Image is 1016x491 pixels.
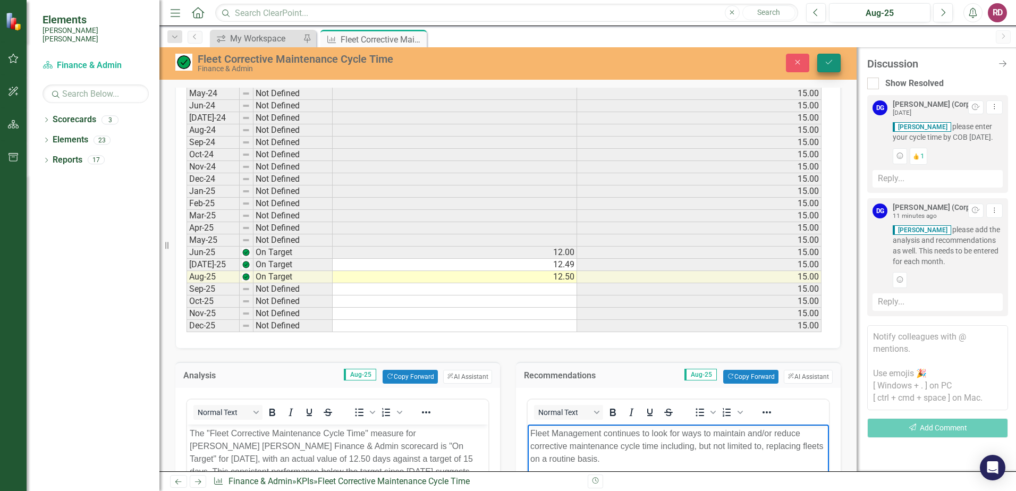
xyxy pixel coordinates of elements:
[263,405,281,420] button: Bold
[577,283,822,295] td: 15.00
[253,222,333,234] td: Not Defined
[893,121,1003,142] span: please enter your cycle time by COB [DATE].
[53,134,88,146] a: Elements
[784,370,833,384] button: AI Assistant
[242,114,250,122] img: 8DAGhfEEPCf229AAAAAElFTkSuQmCC
[242,163,250,171] img: 8DAGhfEEPCf229AAAAAElFTkSuQmCC
[187,234,240,247] td: May-25
[253,320,333,332] td: Not Defined
[344,369,376,380] span: Aug-25
[53,114,96,126] a: Scorecards
[43,13,149,26] span: Elements
[253,124,333,137] td: Not Defined
[867,418,1008,438] button: Add Comment
[187,320,240,332] td: Dec-25
[577,88,822,100] td: 15.00
[910,148,927,165] button: 1
[980,455,1005,480] div: Open Intercom Messenger
[383,370,437,384] button: Copy Forward
[187,295,240,308] td: Oct-25
[577,137,822,149] td: 15.00
[242,199,250,208] img: 8DAGhfEEPCf229AAAAAElFTkSuQmCC
[175,54,192,71] img: On Target
[718,405,744,420] div: Numbered list
[988,3,1007,22] div: RD
[577,185,822,198] td: 15.00
[43,84,149,103] input: Search Below...
[253,88,333,100] td: Not Defined
[242,273,250,281] img: Z
[577,295,822,308] td: 15.00
[333,247,577,259] td: 12.00
[253,271,333,283] td: On Target
[242,211,250,220] img: 8DAGhfEEPCf229AAAAAElFTkSuQmCC
[215,4,798,22] input: Search ClearPoint...
[577,100,822,112] td: 15.00
[242,224,250,232] img: 8DAGhfEEPCf229AAAAAElFTkSuQmCC
[198,65,545,73] div: Finance & Admin
[282,405,300,420] button: Italic
[187,259,240,271] td: [DATE]-25
[187,100,240,112] td: Jun-24
[242,126,250,134] img: 8DAGhfEEPCf229AAAAAElFTkSuQmCC
[577,308,822,320] td: 15.00
[187,124,240,137] td: Aug-24
[253,161,333,173] td: Not Defined
[524,371,624,380] h3: Recommendations
[577,320,822,332] td: 15.00
[297,476,314,486] a: KPIs
[659,405,678,420] button: Strikethrough
[242,297,250,306] img: 8DAGhfEEPCf229AAAAAElFTkSuQmCC
[417,405,435,420] button: Reveal or hide additional toolbar items
[242,138,250,147] img: 8DAGhfEEPCf229AAAAAElFTkSuQmCC
[577,124,822,137] td: 15.00
[253,112,333,124] td: Not Defined
[893,224,1003,267] span: please add the analysis and recommendations as well. This needs to be entered for each month.
[377,405,404,420] div: Numbered list
[253,295,333,308] td: Not Defined
[242,248,250,257] img: Z
[242,309,250,318] img: 8DAGhfEEPCf229AAAAAElFTkSuQmCC
[53,154,82,166] a: Reports
[829,3,930,22] button: Aug-25
[893,109,911,116] small: [DATE]
[253,173,333,185] td: Not Defined
[538,408,590,417] span: Normal Text
[833,7,927,20] div: Aug-25
[242,101,250,110] img: 8DAGhfEEPCf229AAAAAElFTkSuQmCC
[253,259,333,271] td: On Target
[242,285,250,293] img: 8DAGhfEEPCf229AAAAAElFTkSuQmCC
[187,88,240,100] td: May-24
[318,476,470,486] div: Fleet Corrective Maintenance Cycle Time
[213,32,300,45] a: My Workspace
[253,137,333,149] td: Not Defined
[3,3,299,41] p: Fleet Management continues to look for ways to maintain and/or reduce corrective maintenance cycl...
[187,161,240,173] td: Nov-24
[534,405,603,420] button: Block Normal Text
[873,204,887,218] div: DG
[187,222,240,234] td: Apr-25
[873,170,1003,188] div: Reply...
[691,405,717,420] div: Bullet list
[230,32,300,45] div: My Workspace
[253,210,333,222] td: Not Defined
[300,405,318,420] button: Underline
[577,271,822,283] td: 15.00
[187,271,240,283] td: Aug-25
[873,293,1003,311] div: Reply...
[893,212,937,219] small: 11 minutes ago
[187,283,240,295] td: Sep-25
[333,271,577,283] td: 12.50
[187,247,240,259] td: Jun-25
[443,370,492,384] button: AI Assistant
[893,225,951,235] span: [PERSON_NAME]
[758,405,776,420] button: Reveal or hide additional toolbar items
[577,247,822,259] td: 15.00
[3,3,299,66] p: The "Fleet Corrective Maintenance Cycle Time" measure for [PERSON_NAME] [PERSON_NAME] Finance & A...
[242,150,250,159] img: 8DAGhfEEPCf229AAAAAElFTkSuQmCC
[622,405,640,420] button: Italic
[43,60,149,72] a: Finance & Admin
[333,259,577,271] td: 12.49
[577,210,822,222] td: 15.00
[577,149,822,161] td: 15.00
